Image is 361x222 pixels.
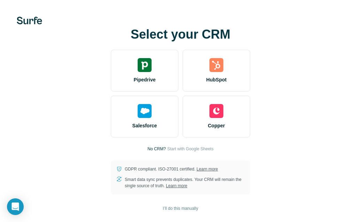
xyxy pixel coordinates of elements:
p: GDPR compliant. ISO-27001 certified. [125,166,218,172]
p: Smart data sync prevents duplicates. Your CRM will remain the single source of truth. [125,176,245,189]
span: Salesforce [132,122,157,129]
span: HubSpot [206,76,226,83]
a: Learn more [166,183,187,188]
a: Learn more [197,167,218,172]
span: Copper [208,122,225,129]
p: No CRM? [147,146,166,152]
img: pipedrive's logo [138,58,152,72]
button: Start with Google Sheets [167,146,214,152]
img: hubspot's logo [209,58,223,72]
span: Pipedrive [133,76,155,83]
img: copper's logo [209,104,223,118]
span: I’ll do this manually [163,205,198,212]
h1: Select your CRM [111,27,250,41]
div: Open Intercom Messenger [7,198,24,215]
img: Surfe's logo [17,17,42,24]
button: I’ll do this manually [158,203,203,214]
img: salesforce's logo [138,104,152,118]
